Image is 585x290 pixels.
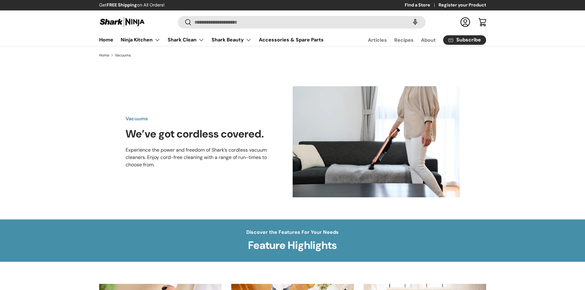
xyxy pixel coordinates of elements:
h3: Feature Highlights [246,239,339,253]
strong: FREE Shipping [107,2,137,8]
a: Home [99,34,113,46]
strong: Discover the Features For Your Needs [246,229,339,235]
a: Articles [368,34,387,46]
summary: Shark Beauty [208,34,255,46]
speech-search-button: Search by voice [405,15,425,29]
p: Get on All Orders! [99,2,165,9]
nav: Primary [99,34,324,46]
a: Accessories & Spare Parts [259,34,324,46]
a: Subscribe [443,35,486,45]
a: Home [99,53,109,57]
p: Experience the power and freedom of Shark’s cordless vacuum cleaners. Enjoy cord-free cleaning wi... [126,146,273,168]
a: Shark Beauty [212,34,252,46]
summary: Ninja Kitchen [117,34,164,46]
a: Register your Product [439,2,486,9]
a: Ninja Kitchen [121,34,160,46]
a: Vacuums [115,53,131,57]
a: Shark Clean [168,34,204,46]
nav: Secondary [353,34,486,46]
p: Vacuums [126,115,273,122]
a: About [421,34,436,46]
nav: Breadcrumbs [99,52,486,58]
span: Subscribe [456,37,481,42]
a: Recipes [394,34,414,46]
summary: Shark Clean [164,34,208,46]
a: Find a Store [405,2,439,9]
img: Shark Ninja Philippines [99,16,145,28]
h2: We’ve got cordless covered. [126,127,273,141]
